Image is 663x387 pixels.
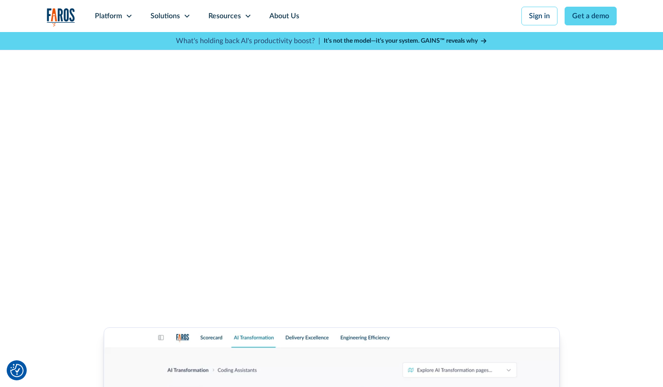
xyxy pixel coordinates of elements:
[10,364,24,377] button: Cookie Settings
[565,7,617,25] a: Get a demo
[176,36,320,46] p: What's holding back AI's productivity boost? |
[47,8,75,26] a: home
[47,8,75,26] img: Logo of the analytics and reporting company Faros.
[521,7,557,25] a: Sign in
[10,364,24,377] img: Revisit consent button
[150,11,180,21] div: Solutions
[324,36,488,46] a: It’s not the model—it’s your system. GAINS™ reveals why
[324,38,478,44] strong: It’s not the model—it’s your system. GAINS™ reveals why
[95,11,122,21] div: Platform
[208,11,241,21] div: Resources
